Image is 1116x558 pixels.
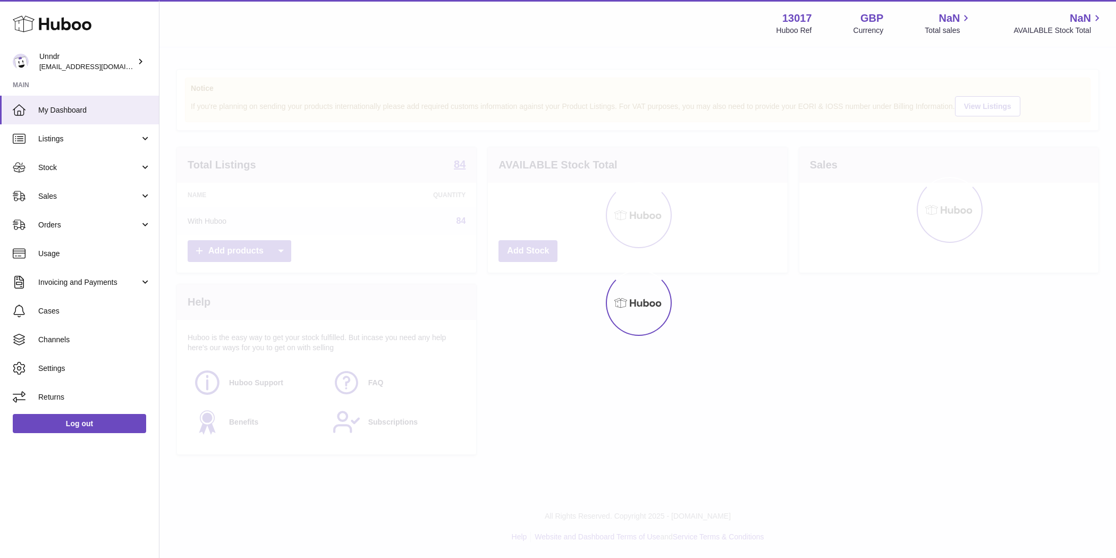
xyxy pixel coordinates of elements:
span: Cases [38,306,151,316]
span: [EMAIL_ADDRESS][DOMAIN_NAME] [39,62,156,71]
a: NaN AVAILABLE Stock Total [1013,11,1103,36]
span: Orders [38,220,140,230]
span: Listings [38,134,140,144]
span: My Dashboard [38,105,151,115]
span: Channels [38,335,151,345]
a: Log out [13,414,146,433]
span: AVAILABLE Stock Total [1013,26,1103,36]
span: Stock [38,163,140,173]
span: Returns [38,392,151,402]
div: Huboo Ref [776,26,812,36]
span: Usage [38,249,151,259]
span: Total sales [925,26,972,36]
span: Invoicing and Payments [38,277,140,288]
span: Sales [38,191,140,201]
div: Currency [853,26,884,36]
span: NaN [939,11,960,26]
strong: 13017 [782,11,812,26]
strong: GBP [860,11,883,26]
a: NaN Total sales [925,11,972,36]
span: NaN [1070,11,1091,26]
img: sofiapanwar@gmail.com [13,54,29,70]
div: Unndr [39,52,135,72]
span: Settings [38,363,151,374]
